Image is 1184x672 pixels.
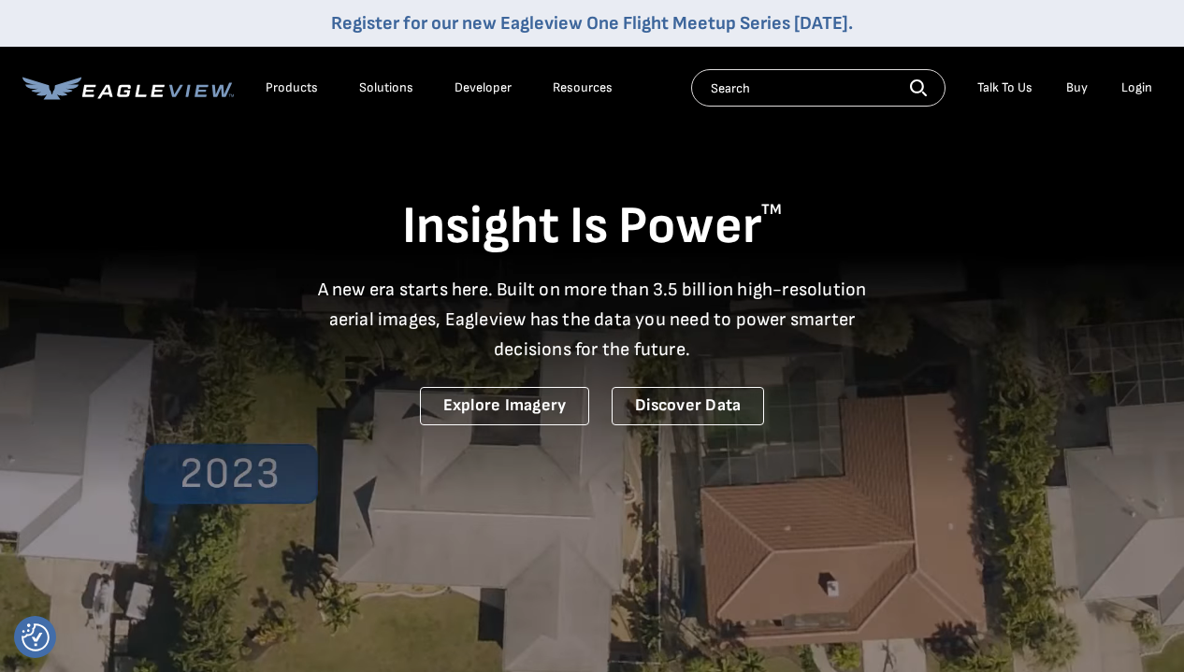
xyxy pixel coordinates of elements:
[22,623,50,651] img: Revisit consent button
[612,387,764,425] a: Discover Data
[306,275,878,365] p: A new era starts here. Built on more than 3.5 billion high-resolution aerial images, Eagleview ha...
[761,201,782,219] sup: TM
[266,79,318,96] div: Products
[22,194,1162,260] h1: Insight Is Power
[1121,79,1152,96] div: Login
[1066,79,1088,96] a: Buy
[691,69,946,107] input: Search
[553,79,613,96] div: Resources
[359,79,413,96] div: Solutions
[22,623,50,651] button: Consent Preferences
[977,79,1032,96] div: Talk To Us
[455,79,512,96] a: Developer
[331,12,853,35] a: Register for our new Eagleview One Flight Meetup Series [DATE].
[420,387,590,425] a: Explore Imagery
